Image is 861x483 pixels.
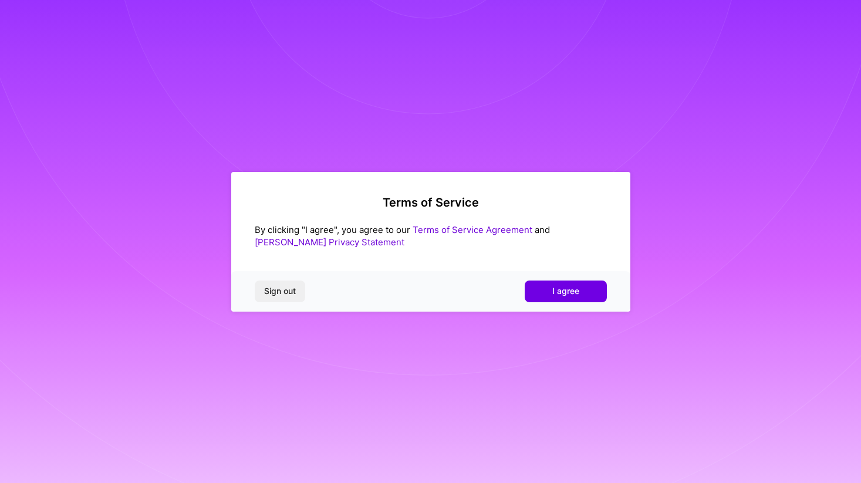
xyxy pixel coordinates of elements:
[264,285,296,297] span: Sign out
[552,285,579,297] span: I agree
[413,224,532,235] a: Terms of Service Agreement
[255,224,607,248] div: By clicking "I agree", you agree to our and
[255,237,404,248] a: [PERSON_NAME] Privacy Statement
[525,281,607,302] button: I agree
[255,281,305,302] button: Sign out
[255,195,607,210] h2: Terms of Service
